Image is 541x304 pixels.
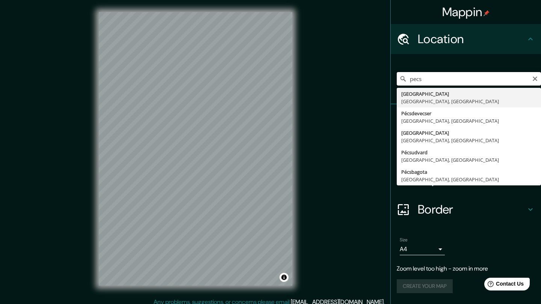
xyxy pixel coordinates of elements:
div: Style [391,134,541,164]
div: Pécsudvard [401,149,536,156]
h4: Layout [418,172,526,187]
div: Border [391,194,541,224]
button: Toggle attribution [280,273,289,282]
div: [GEOGRAPHIC_DATA] [401,90,536,98]
div: Pins [391,104,541,134]
div: [GEOGRAPHIC_DATA], [GEOGRAPHIC_DATA] [401,137,536,144]
button: Clear [532,75,538,82]
div: Layout [391,164,541,194]
h4: Mappin [442,5,490,20]
div: Pécsdevecser [401,110,536,117]
label: Size [400,237,408,243]
p: Zoom level too high - zoom in more [397,264,535,273]
div: [GEOGRAPHIC_DATA], [GEOGRAPHIC_DATA] [401,156,536,164]
iframe: Help widget launcher [474,275,533,296]
h4: Location [418,32,526,47]
img: pin-icon.png [484,10,490,16]
div: Pécsbagota [401,168,536,176]
div: Location [391,24,541,54]
div: A4 [400,243,445,255]
h4: Border [418,202,526,217]
div: [GEOGRAPHIC_DATA], [GEOGRAPHIC_DATA] [401,176,536,183]
div: [GEOGRAPHIC_DATA], [GEOGRAPHIC_DATA] [401,117,536,125]
div: [GEOGRAPHIC_DATA], [GEOGRAPHIC_DATA] [401,98,536,105]
div: [GEOGRAPHIC_DATA] [401,129,536,137]
canvas: Map [99,12,292,286]
input: Pick your city or area [397,72,541,86]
